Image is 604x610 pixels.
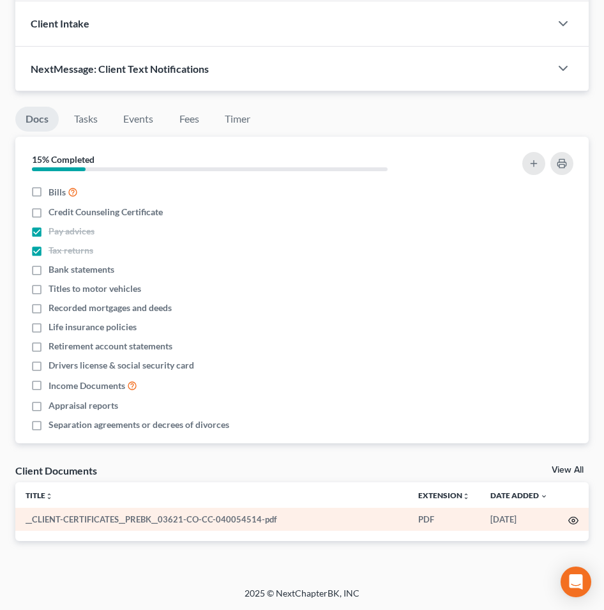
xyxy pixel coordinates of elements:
span: Retirement account statements [49,340,172,353]
div: Client Documents [15,464,97,477]
span: Drivers license & social security card [49,359,194,372]
span: Bills [49,186,66,199]
a: Fees [169,107,209,132]
span: Income Documents [49,379,125,392]
span: Titles to motor vehicles [49,282,141,295]
a: Titleunfold_more [26,491,53,500]
a: View All [552,466,584,475]
a: Docs [15,107,59,132]
a: Extensionunfold_more [418,491,470,500]
span: Appraisal reports [49,399,118,412]
a: Date Added expand_more [490,491,548,500]
span: Bank statements [49,263,114,276]
i: expand_more [540,492,548,500]
span: Recorded mortgages and deeds [49,301,172,314]
div: Open Intercom Messenger [561,567,591,597]
a: Tasks [64,107,108,132]
strong: 15% Completed [32,154,94,165]
a: Timer [215,107,260,132]
div: 2025 © NextChapterBK, INC [72,587,532,610]
span: Client Intake [31,17,89,29]
i: unfold_more [462,492,470,500]
span: Life insurance policies [49,321,137,333]
td: __CLIENT-CERTIFICATES__PREBK__03621-CO-CC-040054514-pdf [15,508,408,531]
span: Tax returns [49,244,93,257]
span: Separation agreements or decrees of divorces [49,418,229,431]
td: [DATE] [480,508,558,531]
td: PDF [408,508,480,531]
i: unfold_more [45,492,53,500]
a: Events [113,107,163,132]
span: Credit Counseling Certificate [49,206,163,218]
span: Pay advices [49,225,94,238]
span: NextMessage: Client Text Notifications [31,63,209,75]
